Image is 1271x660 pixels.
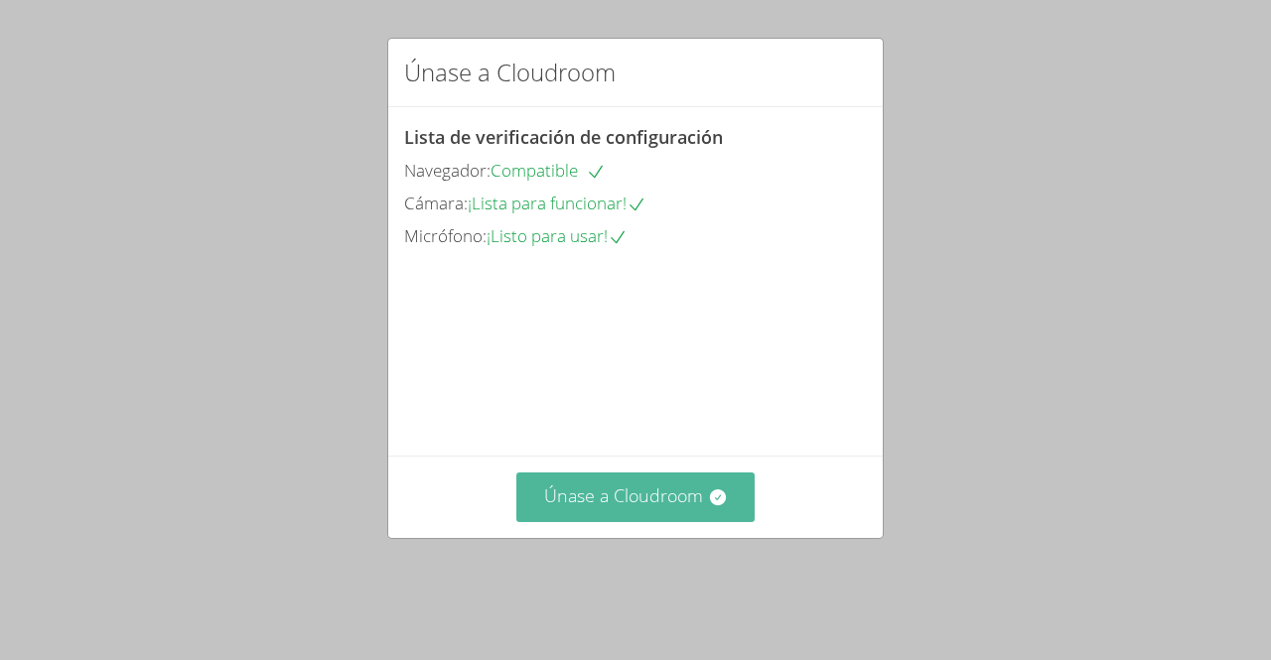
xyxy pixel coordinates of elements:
button: Únase a Cloudroom [516,472,756,521]
font: Únase a Cloudroom [544,483,703,507]
font: Micrófono: [404,224,487,247]
font: ¡Listo para usar! [487,224,608,247]
font: Únase a Cloudroom [404,56,616,88]
font: Lista de verificación de configuración [404,125,723,149]
font: Cámara: [404,192,468,214]
font: Compatible [491,159,578,182]
font: ¡Lista para funcionar! [468,192,627,214]
font: Navegador: [404,159,491,182]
